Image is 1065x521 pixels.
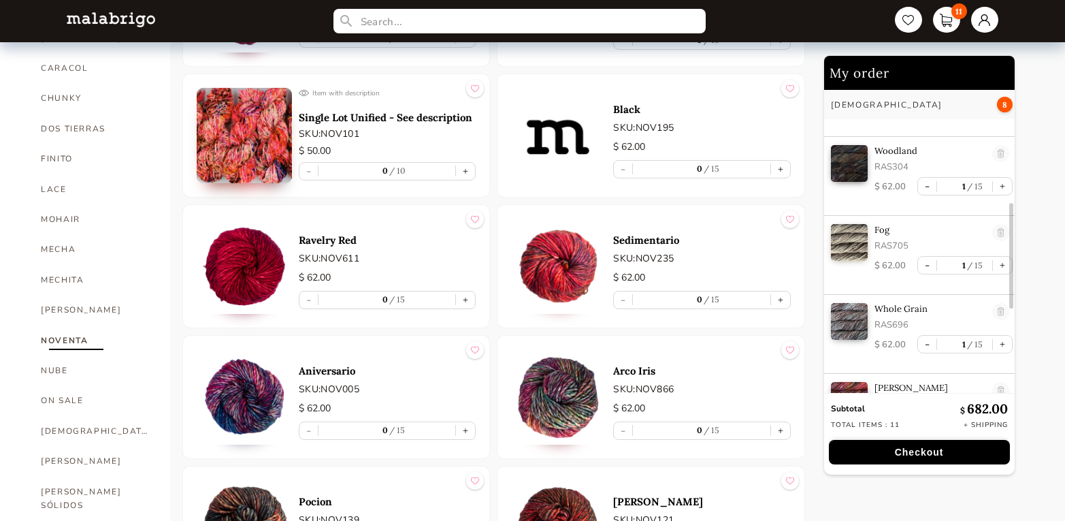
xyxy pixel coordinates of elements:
p: $ 62.00 [874,338,906,351]
a: Pocion [299,495,476,508]
label: 10 [388,165,406,176]
span: 11 [951,3,967,19]
img: 0.jpg [831,224,868,261]
img: 0.jpg [511,88,606,183]
a: Aniversario [299,364,476,377]
p: Whole Grain [874,303,985,315]
a: NUBE [41,356,150,385]
p: SKU: NOV101 [299,127,476,141]
button: Checkout [829,440,1010,464]
img: 0.jpg [511,349,606,445]
p: $ 62.00 [613,140,790,155]
button: + [993,178,1012,195]
span: 8 [997,97,1013,112]
img: L5WsItTXhTFtyxb3tkNoXNspfcfOAAWlbXYcuBTUg0FA22wzaAJ6kXiYLTb6coiuTfQf1mE2HwVko7IAAAAASUVORK5CYII= [67,12,155,27]
a: Single Lot Unified - See description [299,111,476,124]
label: 15 [965,339,983,349]
p: $ 50.00 [299,144,476,159]
p: $ 62.00 [874,259,906,272]
img: eye.a4937bc3.svg [299,88,309,98]
img: 0.jpg [831,303,868,340]
a: CHUNKY [41,83,150,113]
p: $ 62.00 [299,401,476,416]
p: 682.00 [960,400,1008,417]
button: + [456,163,475,180]
button: - [918,257,936,274]
img: 0.jpg [831,382,868,419]
p: Woodland [874,145,985,157]
label: 15 [702,425,720,435]
div: Item with description [299,88,476,98]
a: CARACOL [41,53,150,83]
p: SKU: NOV235 [613,251,790,266]
a: NOVENTA [41,326,150,356]
h2: My order [824,56,1015,90]
label: 15 [702,294,720,304]
a: MECHITA [41,265,150,295]
p: Fog [874,224,985,236]
p: SKU: NOV866 [613,382,790,396]
a: FINITO [41,144,150,174]
label: 15 [702,163,720,174]
button: - [918,178,936,195]
a: LACE [41,174,150,204]
label: 15 [965,260,983,270]
p: $ 62.00 [613,401,790,416]
button: - [918,336,936,353]
button: + [771,422,790,439]
a: MECHA [41,234,150,264]
p: RAS705 [874,240,985,252]
img: 0.jpg [197,219,292,314]
p: RAS696 [874,319,985,331]
a: ON SALE [41,385,150,415]
p: SKU: NOV195 [613,121,790,135]
a: Arco Iris [613,364,790,377]
p: [PERSON_NAME] [874,382,985,394]
a: [PERSON_NAME] [613,495,790,508]
strong: Subtotal [831,403,865,414]
p: $ 62.00 [874,180,906,193]
button: + [993,257,1012,274]
img: 0.jpg [197,349,292,445]
p: $ 62.00 [299,270,476,285]
a: 11 [933,7,960,33]
input: Search... [333,9,706,33]
a: MOHAIR [41,204,150,234]
img: 0.jpg [197,88,292,183]
p: $ 62.00 [613,270,790,285]
span: $ [960,405,967,415]
h3: [DEMOGRAPHIC_DATA] [831,99,943,110]
button: + [771,161,790,178]
a: DOS TIERRAS [41,114,150,144]
img: 0.jpg [511,219,606,314]
p: + Shipping [964,420,1008,430]
a: [PERSON_NAME] SÓLIDOS [41,477,150,521]
p: SKU: NOV611 [299,251,476,266]
label: 15 [388,294,406,304]
label: 15 [388,425,406,435]
a: Sedimentario [613,234,790,247]
button: + [456,291,475,309]
button: + [771,291,790,309]
a: Checkout [824,440,1015,464]
label: 15 [965,181,983,191]
a: Black [613,103,790,116]
a: [PERSON_NAME] [41,295,150,325]
a: Ravelry Red [299,234,476,247]
a: [DEMOGRAPHIC_DATA] [41,416,150,446]
p: RAS304 [874,161,985,173]
button: + [993,336,1012,353]
img: 0.jpg [831,145,868,182]
button: + [456,422,475,439]
a: [PERSON_NAME] [41,446,150,476]
p: Total items : 11 [831,420,900,430]
p: SKU: NOV005 [299,382,476,396]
